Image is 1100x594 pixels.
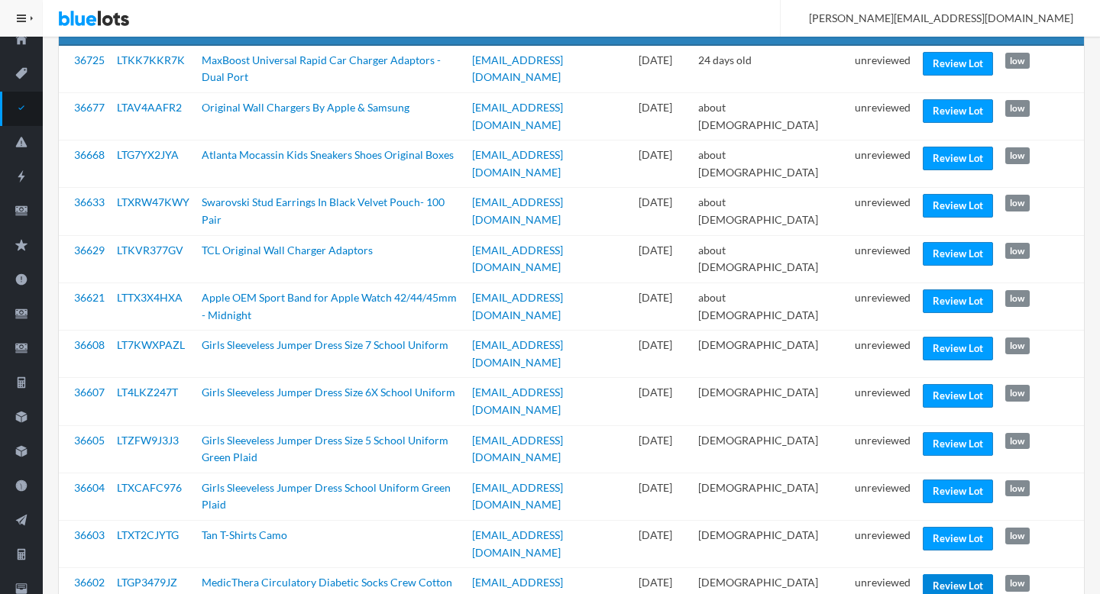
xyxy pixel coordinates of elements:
[923,194,993,218] a: Review Lot
[849,235,917,282] td: unreviewed
[923,242,993,266] a: Review Lot
[472,386,563,416] a: [EMAIL_ADDRESS][DOMAIN_NAME]
[202,244,373,257] a: TCL Original Wall Charger Adaptors
[74,528,105,541] a: 36603
[1005,385,1030,402] span: low
[849,425,917,473] td: unreviewed
[117,528,179,541] a: LTXT2CJYTG
[472,244,563,274] a: [EMAIL_ADDRESS][DOMAIN_NAME]
[202,148,454,161] a: Atlanta Mocassin Kids Sneakers Shoes Original Boxes
[849,473,917,520] td: unreviewed
[849,521,917,568] td: unreviewed
[849,331,917,378] td: unreviewed
[692,45,849,93] td: 24 days old
[472,291,563,321] a: [EMAIL_ADDRESS][DOMAIN_NAME]
[923,99,993,123] a: Review Lot
[472,195,563,226] a: [EMAIL_ADDRESS][DOMAIN_NAME]
[74,53,105,66] a: 36725
[692,378,849,425] td: [DEMOGRAPHIC_DATA]
[632,378,692,425] td: [DATE]
[1005,433,1030,450] span: low
[632,473,692,520] td: [DATE]
[632,235,692,282] td: [DATE]
[632,282,692,330] td: [DATE]
[849,188,917,235] td: unreviewed
[74,291,105,304] a: 36621
[849,140,917,188] td: unreviewed
[117,148,179,161] a: LTG7YX2JYA
[923,527,993,550] a: Review Lot
[923,479,993,503] a: Review Lot
[692,93,849,140] td: about [DEMOGRAPHIC_DATA]
[632,521,692,568] td: [DATE]
[74,576,105,589] a: 36602
[1005,243,1030,260] span: low
[923,432,993,456] a: Review Lot
[1005,337,1030,354] span: low
[632,331,692,378] td: [DATE]
[632,45,692,93] td: [DATE]
[472,338,563,369] a: [EMAIL_ADDRESS][DOMAIN_NAME]
[472,148,563,179] a: [EMAIL_ADDRESS][DOMAIN_NAME]
[202,386,455,399] a: Girls Sleeveless Jumper Dress Size 6X School Uniform
[692,473,849,520] td: [DEMOGRAPHIC_DATA]
[849,45,917,93] td: unreviewed
[692,188,849,235] td: about [DEMOGRAPHIC_DATA]
[849,282,917,330] td: unreviewed
[202,101,409,114] a: Original Wall Chargers By Apple & Samsung
[1005,147,1030,164] span: low
[202,53,441,84] a: MaxBoost Universal Rapid Car Charger Adaptors - Dual Port
[202,481,451,512] a: Girls Sleeveless Jumper Dress School Uniform Green Plaid
[202,291,457,321] a: Apple OEM Sport Band for Apple Watch 42/44/45mm - Midnight
[202,434,448,464] a: Girls Sleeveless Jumper Dress Size 5 School Uniform Green Plaid
[74,101,105,114] a: 36677
[117,386,178,399] a: LT4LKZ247T
[692,140,849,188] td: about [DEMOGRAPHIC_DATA]
[1005,290,1030,307] span: low
[117,101,182,114] a: LTAV4AAFR2
[117,195,189,208] a: LTXRW47KWY
[472,53,563,84] a: [EMAIL_ADDRESS][DOMAIN_NAME]
[117,576,177,589] a: LTGP3479JZ
[74,386,105,399] a: 36607
[117,244,183,257] a: LTKVR377GV
[923,52,993,76] a: Review Lot
[472,101,563,131] a: [EMAIL_ADDRESS][DOMAIN_NAME]
[117,338,185,351] a: LT7KWXPAZL
[632,93,692,140] td: [DATE]
[74,434,105,447] a: 36605
[472,434,563,464] a: [EMAIL_ADDRESS][DOMAIN_NAME]
[1005,528,1030,544] span: low
[1005,100,1030,117] span: low
[692,331,849,378] td: [DEMOGRAPHIC_DATA]
[472,481,563,512] a: [EMAIL_ADDRESS][DOMAIN_NAME]
[849,93,917,140] td: unreviewed
[923,147,993,170] a: Review Lot
[117,434,179,447] a: LTZFW9J3J3
[74,195,105,208] a: 36633
[117,53,185,66] a: LTKK7KKR7K
[202,528,287,541] a: Tan T-Shirts Camo
[1005,480,1030,497] span: low
[692,425,849,473] td: [DEMOGRAPHIC_DATA]
[692,521,849,568] td: [DEMOGRAPHIC_DATA]
[117,481,182,494] a: LTXCAFC976
[74,244,105,257] a: 36629
[923,384,993,408] a: Review Lot
[692,282,849,330] td: about [DEMOGRAPHIC_DATA]
[1005,195,1030,211] span: low
[692,235,849,282] td: about [DEMOGRAPHIC_DATA]
[74,338,105,351] a: 36608
[923,289,993,313] a: Review Lot
[117,291,183,304] a: LTTX3X4HXA
[632,425,692,473] td: [DATE]
[632,188,692,235] td: [DATE]
[792,11,1073,24] span: [PERSON_NAME][EMAIL_ADDRESS][DOMAIN_NAME]
[632,140,692,188] td: [DATE]
[202,195,445,226] a: Swarovski Stud Earrings In Black Velvet Pouch- 100 Pair
[1005,53,1030,69] span: low
[74,481,105,494] a: 36604
[472,528,563,559] a: [EMAIL_ADDRESS][DOMAIN_NAME]
[74,148,105,161] a: 36668
[923,337,993,360] a: Review Lot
